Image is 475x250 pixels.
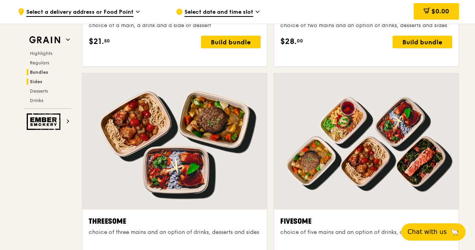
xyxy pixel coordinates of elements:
[30,98,43,103] span: Drinks
[185,8,253,17] span: Select date and time slot
[407,227,447,237] span: Chat with us
[30,51,52,56] span: Highlights
[30,88,48,94] span: Desserts
[280,36,297,47] span: $28.
[89,216,261,227] div: Threesome
[30,69,48,75] span: Bundles
[104,38,110,44] span: 50
[27,33,63,47] img: Grain web logo
[26,8,133,17] span: Select a delivery address or Food Point
[89,36,104,47] span: $21.
[30,79,42,84] span: Sides
[431,7,449,15] span: $0.00
[201,36,261,48] div: Build bundle
[27,113,63,130] img: Ember Smokery web logo
[393,36,452,48] div: Build bundle
[280,22,452,29] div: choice of two mains and an option of drinks, desserts and sides
[450,227,459,237] span: 🦙
[401,223,466,241] button: Chat with us🦙
[89,228,261,236] div: choice of three mains and an option of drinks, desserts and sides
[280,216,452,227] div: Fivesome
[89,22,261,29] div: choice of a main, a drink and a side or dessert
[280,228,452,236] div: choice of five mains and an option of drinks, desserts and sides
[297,38,303,44] span: 00
[30,60,49,66] span: Regulars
